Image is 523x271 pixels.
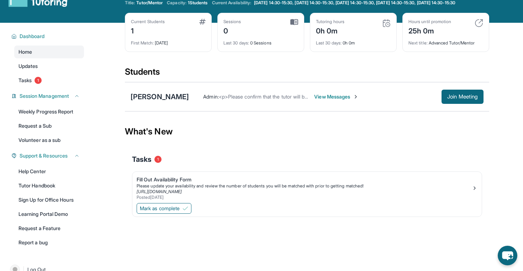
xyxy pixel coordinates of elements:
div: Tutoring hours [316,19,344,25]
a: Tasks1 [14,74,84,87]
a: Learning Portal Demo [14,208,84,220]
span: Last 30 days : [316,40,342,46]
div: What's New [125,116,489,147]
a: Request a Feature [14,222,84,235]
div: 0 Sessions [223,36,298,46]
div: 0h 0m [316,25,344,36]
span: Tasks [132,154,152,164]
span: Tasks [19,77,32,84]
div: 25h 0m [408,25,451,36]
span: <p>Please confirm that the tutor will be able to attend your first assigned meeting time before j... [219,94,476,100]
div: 1 [131,25,165,36]
button: Session Management [17,92,80,100]
button: chat-button [498,246,517,265]
a: Volunteer as a sub [14,134,84,147]
button: Support & Resources [17,152,80,159]
span: Last 30 days : [223,40,249,46]
div: [DATE] [131,36,206,46]
button: Dashboard [17,33,80,40]
span: Support & Resources [20,152,68,159]
div: [PERSON_NAME] [131,92,189,102]
span: Mark as complete [140,205,180,212]
div: 0h 0m [316,36,391,46]
img: card [199,19,206,25]
span: Next title : [408,40,428,46]
span: Admin : [203,94,218,100]
div: Fill Out Availability Form [137,176,472,183]
span: Dashboard [20,33,45,40]
img: card [475,19,483,27]
div: Current Students [131,19,165,25]
button: Mark as complete [137,203,191,214]
div: 0 [223,25,241,36]
a: Report a bug [14,236,84,249]
img: Mark as complete [183,206,188,211]
span: Join Meeting [447,95,478,99]
a: Home [14,46,84,58]
a: [URL][DOMAIN_NAME] [137,189,182,194]
img: card [290,19,298,25]
a: Updates [14,60,84,73]
button: Join Meeting [442,90,484,104]
a: Help Center [14,165,84,178]
img: card [382,19,391,27]
img: Chevron-Right [353,94,359,100]
span: Session Management [20,92,69,100]
a: Request a Sub [14,119,84,132]
div: Please update your availability and review the number of students you will be matched with prior ... [137,183,472,189]
a: Tutor Handbook [14,179,84,192]
div: Posted [DATE] [137,195,472,200]
span: Updates [19,63,38,70]
div: Advanced Tutor/Mentor [408,36,483,46]
span: 1 [35,77,42,84]
span: First Match : [131,40,154,46]
a: Weekly Progress Report [14,105,84,118]
div: Students [125,66,489,82]
span: Home [19,48,32,55]
div: Hours until promotion [408,19,451,25]
div: Sessions [223,19,241,25]
span: 1 [154,156,162,163]
a: Fill Out Availability FormPlease update your availability and review the number of students you w... [132,172,482,202]
a: Sign Up for Office Hours [14,193,84,206]
span: View Messages [314,93,359,100]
